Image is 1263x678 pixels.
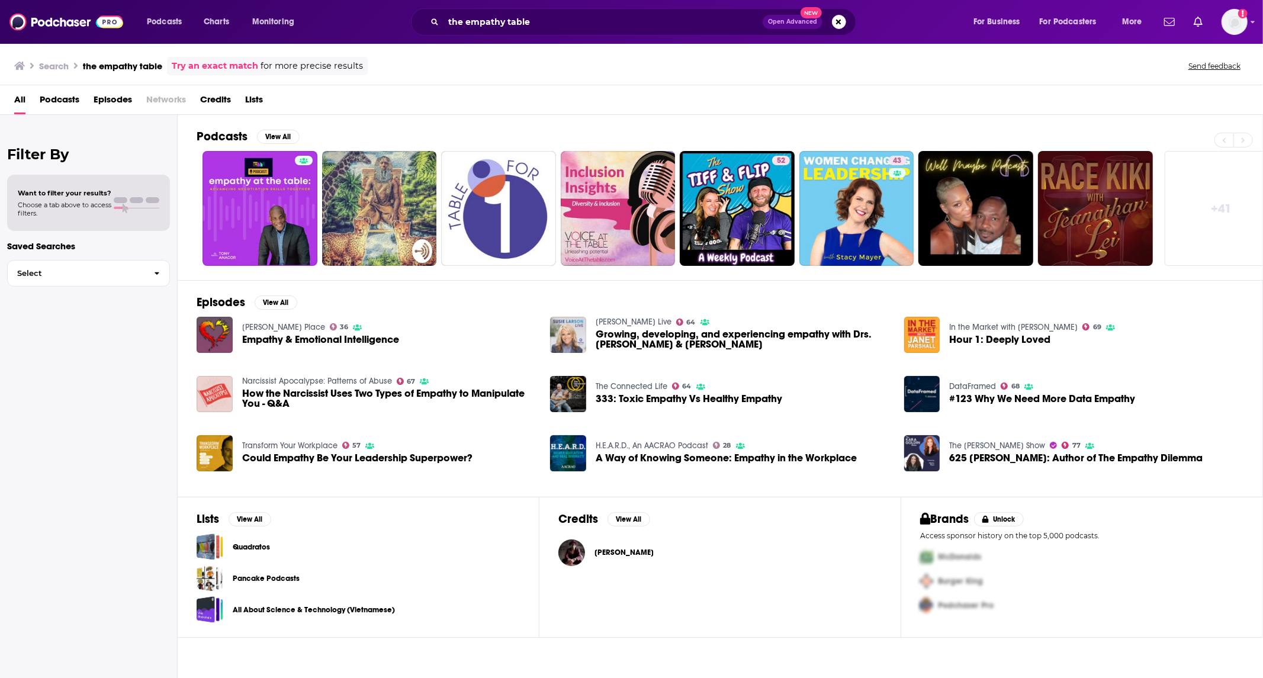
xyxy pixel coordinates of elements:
[242,453,473,463] a: Could Empathy Be Your Leadership Superpower?
[40,90,79,114] span: Podcasts
[197,295,245,310] h2: Episodes
[1082,323,1101,330] a: 69
[330,323,349,330] a: 36
[596,317,671,327] a: Susie Larson Live
[14,90,25,114] span: All
[197,376,233,412] a: How the Narcissist Uses Two Types of Empathy to Manipulate You - Q&A
[342,442,361,449] a: 57
[949,453,1203,463] span: 625 [PERSON_NAME]: Author of The Empathy Dilemma
[904,376,940,412] img: #123 Why We Need More Data Empathy
[1222,9,1248,35] img: User Profile
[146,90,186,114] span: Networks
[596,394,782,404] span: 333: Toxic Empathy Vs Healthy Empathy
[242,322,325,332] a: Jala-chan's Place
[676,319,696,326] a: 64
[197,512,219,526] h2: Lists
[197,129,248,144] h2: Podcasts
[550,317,586,353] img: Growing, developing, and experiencing empathy with Drs. Bill & Kristi Gaultiere
[904,435,940,471] img: 625 Maria Ross: Author of The Empathy Dilemma
[687,320,696,325] span: 64
[1114,12,1157,31] button: open menu
[233,541,270,554] a: Quadratos
[197,596,223,623] span: All About Science & Technology (Vietnamese)
[965,12,1035,31] button: open menu
[257,130,300,144] button: View All
[242,388,536,409] span: How the Narcissist Uses Two Types of Empathy to Manipulate You - Q&A
[938,552,981,562] span: McDonalds
[197,512,271,526] a: ListsView All
[8,269,144,277] span: Select
[147,14,182,30] span: Podcasts
[904,317,940,353] img: Hour 1: Deeply Loved
[340,324,348,330] span: 36
[973,14,1020,30] span: For Business
[920,531,1243,540] p: Access sponsor history on the top 5,000 podcasts.
[9,11,123,33] a: Podchaser - Follow, Share and Rate Podcasts
[197,435,233,471] img: Could Empathy Be Your Leadership Superpower?
[974,512,1024,526] button: Unlock
[763,15,822,29] button: Open AdvancedNew
[18,201,111,217] span: Choose a tab above to access filters.
[949,381,996,391] a: DataFramed
[799,151,914,266] a: 43
[596,329,890,349] span: Growing, developing, and experiencing empathy with Drs. [PERSON_NAME] & [PERSON_NAME]
[1072,443,1081,448] span: 77
[172,59,258,73] a: Try an exact match
[558,512,598,526] h2: Credits
[594,548,654,557] a: Aaron J Kimble
[683,384,692,389] span: 64
[200,90,231,114] a: Credits
[245,90,263,114] a: Lists
[197,129,300,144] a: PodcastsView All
[94,90,132,114] a: Episodes
[949,441,1045,451] a: The Kara Goldin Show
[242,376,392,386] a: Narcissist Apocalypse: Patterns of Abuse
[261,59,363,73] span: for more precise results
[915,545,938,569] img: First Pro Logo
[949,394,1135,404] a: #123 Why We Need More Data Empathy
[397,378,416,385] a: 67
[1062,442,1081,449] a: 77
[139,12,197,31] button: open menu
[680,151,795,266] a: 52
[197,565,223,592] a: Pancake Podcasts
[197,295,297,310] a: EpisodesView All
[229,512,271,526] button: View All
[1040,14,1097,30] span: For Podcasters
[1011,384,1020,389] span: 68
[550,376,586,412] a: 333: Toxic Empathy Vs Healthy Empathy
[596,453,857,463] a: A Way of Knowing Someone: Empathy in the Workplace
[407,379,415,384] span: 67
[1001,383,1020,390] a: 68
[1159,12,1180,32] a: Show notifications dropdown
[608,512,650,526] button: View All
[242,441,338,451] a: Transform Your Workplace
[1238,9,1248,18] svg: Add a profile image
[558,539,585,566] img: Aaron J Kimble
[777,155,785,167] span: 52
[949,335,1050,345] span: Hour 1: Deeply Loved
[1032,12,1114,31] button: open menu
[915,593,938,618] img: Third Pro Logo
[596,329,890,349] a: Growing, developing, and experiencing empathy with Drs. Bill & Kristi Gaultiere
[197,317,233,353] img: Empathy & Emotional Intelligence
[242,335,399,345] a: Empathy & Emotional Intelligence
[197,534,223,560] span: Quadratos
[550,435,586,471] img: A Way of Knowing Someone: Empathy in the Workplace
[938,600,994,610] span: Podchaser Pro
[949,453,1203,463] a: 625 Maria Ross: Author of The Empathy Dilemma
[1185,61,1244,71] button: Send feedback
[244,12,310,31] button: open menu
[196,12,236,31] a: Charts
[713,442,731,449] a: 28
[7,146,170,163] h2: Filter By
[596,441,708,451] a: H.E.A.R.D., An AACRAO Podcast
